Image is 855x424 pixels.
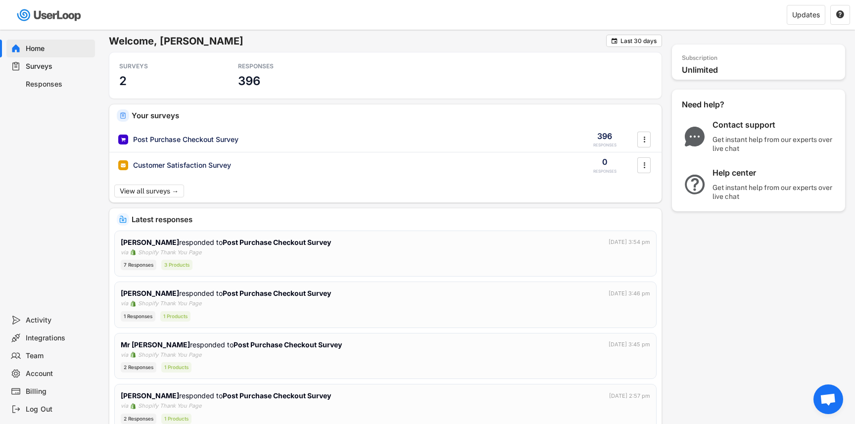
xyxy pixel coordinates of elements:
img: 1156660_ecommerce_logo_shopify_icon%20%281%29.png [130,249,136,255]
div: via [121,248,128,257]
div: Shopify Thank You Page [138,402,201,410]
button:  [611,37,618,45]
div: RESPONSES [593,142,617,148]
strong: [PERSON_NAME] [121,238,179,246]
button:  [639,158,649,173]
strong: Post Purchase Checkout Survey [234,340,342,349]
div: 1 Responses [121,311,155,322]
div: 2 Responses [121,414,156,424]
div: Get instant help from our experts over live chat [712,183,836,201]
div: RESPONSES [238,62,327,70]
div: Contact support [712,120,836,130]
div: 1 Products [160,311,190,322]
div: Responses [26,80,91,89]
text:  [643,160,645,170]
div: [DATE] 3:46 pm [609,289,650,298]
div: Updates [792,11,820,18]
div: 7 Responses [121,260,156,270]
img: 1156660_ecommerce_logo_shopify_icon%20%281%29.png [130,301,136,307]
h6: Welcome, [PERSON_NAME] [109,35,606,47]
strong: [PERSON_NAME] [121,289,179,297]
div: Subscription [682,54,717,62]
div: Integrations [26,333,91,343]
div: responded to [121,339,344,350]
button: View all surveys → [114,185,184,197]
div: Surveys [26,62,91,71]
h3: 396 [238,73,260,89]
div: RESPONSES [593,169,617,174]
div: Customer Satisfaction Survey [133,160,231,170]
img: IncomingMajor.svg [119,216,127,223]
button:  [836,10,845,19]
img: 1156660_ecommerce_logo_shopify_icon%20%281%29.png [130,352,136,358]
div: SURVEYS [119,62,208,70]
strong: Post Purchase Checkout Survey [223,238,331,246]
div: Unlimited [682,65,840,75]
div: Open chat [813,384,843,414]
div: 1 Products [161,414,191,424]
strong: Mr [PERSON_NAME] [121,340,190,349]
div: via [121,299,128,308]
div: Billing [26,387,91,396]
strong: [PERSON_NAME] [121,391,179,400]
div: Get instant help from our experts over live chat [712,135,836,153]
text:  [836,10,844,19]
div: Shopify Thank You Page [138,351,201,359]
div: Your surveys [132,112,654,119]
img: QuestionMarkInverseMajor.svg [682,175,708,194]
div: [DATE] 3:45 pm [609,340,650,349]
button:  [639,132,649,147]
div: 1 Products [161,362,191,373]
div: responded to [121,237,333,247]
div: 2 Responses [121,362,156,373]
div: Need help? [682,99,751,110]
div: Shopify Thank You Page [138,299,201,308]
div: Latest responses [132,216,654,223]
div: via [121,351,128,359]
div: Home [26,44,91,53]
div: Help center [712,168,836,178]
div: Post Purchase Checkout Survey [133,135,238,144]
div: Activity [26,316,91,325]
div: Last 30 days [620,38,657,44]
div: responded to [121,288,333,298]
div: 396 [597,131,612,141]
div: Account [26,369,91,378]
div: responded to [121,390,333,401]
img: ChatMajor.svg [682,127,708,146]
img: 1156660_ecommerce_logo_shopify_icon%20%281%29.png [130,403,136,409]
strong: Post Purchase Checkout Survey [223,391,331,400]
strong: Post Purchase Checkout Survey [223,289,331,297]
img: userloop-logo-01.svg [15,5,85,25]
div: Shopify Thank You Page [138,248,201,257]
div: 3 Products [161,260,192,270]
div: Log Out [26,405,91,414]
div: [DATE] 2:57 pm [609,392,650,400]
div: via [121,402,128,410]
h3: 2 [119,73,127,89]
text:  [643,134,645,144]
text:  [612,37,617,45]
div: Team [26,351,91,361]
div: [DATE] 3:54 pm [609,238,650,246]
div: 0 [602,156,608,167]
